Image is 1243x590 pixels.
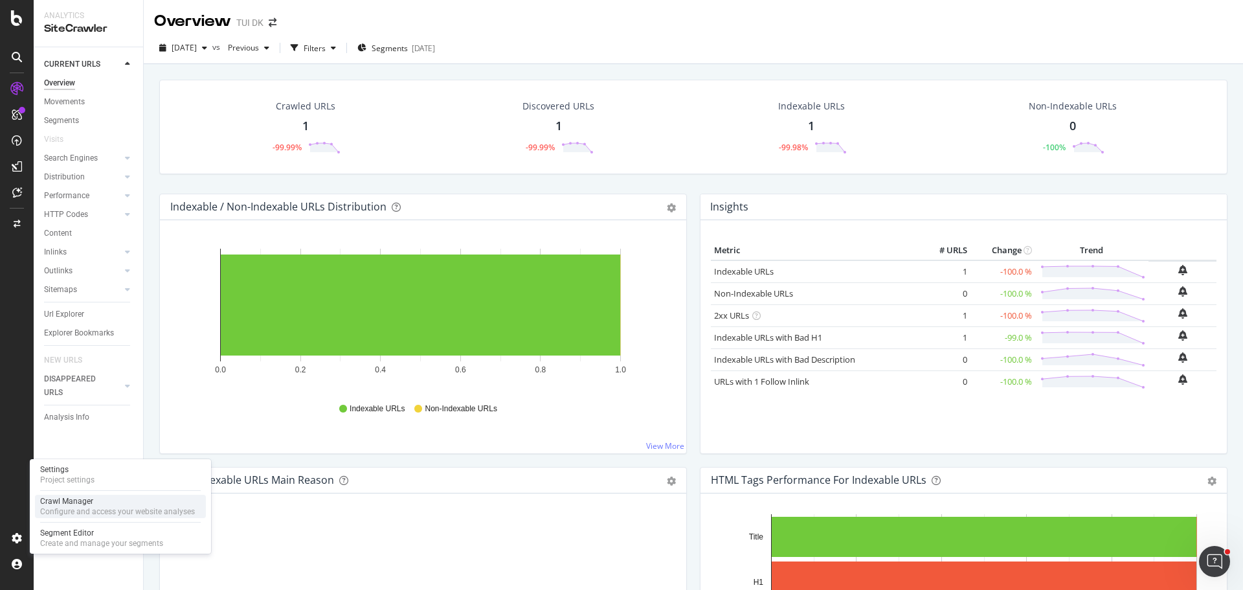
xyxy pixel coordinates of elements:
[44,354,82,367] div: NEW URLS
[44,189,121,203] a: Performance
[44,76,134,90] a: Overview
[170,473,334,486] div: Non-Indexable URLs Main Reason
[40,538,163,549] div: Create and manage your segments
[44,283,77,297] div: Sitemaps
[970,282,1035,304] td: -100.0 %
[35,463,206,486] a: SettingsProject settings
[44,227,134,240] a: Content
[615,365,626,374] text: 1.0
[215,365,226,374] text: 0.0
[714,310,749,321] a: 2xx URLs
[44,283,121,297] a: Sitemaps
[44,411,89,424] div: Analysis Info
[223,38,274,58] button: Previous
[276,100,335,113] div: Crawled URLs
[40,506,195,517] div: Configure and access your website analyses
[1178,352,1187,363] div: bell-plus
[44,372,121,400] a: DISAPPEARED URLS
[970,326,1035,348] td: -99.0 %
[1029,100,1117,113] div: Non-Indexable URLs
[40,464,95,475] div: Settings
[44,114,134,128] a: Segments
[1178,330,1187,341] div: bell-plus
[44,308,134,321] a: Url Explorer
[1043,142,1066,153] div: -100%
[44,10,133,21] div: Analytics
[667,477,676,486] div: gear
[170,241,671,391] svg: A chart.
[375,365,386,374] text: 0.4
[970,304,1035,326] td: -100.0 %
[646,440,684,451] a: View More
[236,16,263,29] div: TUI DK
[352,38,440,58] button: Segments[DATE]
[919,348,970,370] td: 0
[44,152,98,165] div: Search Engines
[779,142,808,153] div: -99.98%
[667,203,676,212] div: gear
[425,403,497,414] span: Non-Indexable URLs
[1207,477,1216,486] div: gear
[350,403,405,414] span: Indexable URLs
[412,43,435,54] div: [DATE]
[535,365,546,374] text: 0.8
[919,370,970,392] td: 0
[526,142,555,153] div: -99.99%
[286,38,341,58] button: Filters
[35,495,206,518] a: Crawl ManagerConfigure and access your website analyses
[44,170,85,184] div: Distribution
[40,496,195,506] div: Crawl Manager
[919,304,970,326] td: 1
[714,288,793,299] a: Non-Indexable URLs
[44,76,75,90] div: Overview
[970,348,1035,370] td: -100.0 %
[44,133,63,146] div: Visits
[44,245,121,259] a: Inlinks
[304,43,326,54] div: Filters
[522,100,594,113] div: Discovered URLs
[44,170,121,184] a: Distribution
[749,532,764,541] text: Title
[1178,286,1187,297] div: bell-plus
[44,245,67,259] div: Inlinks
[555,118,562,135] div: 1
[170,200,386,213] div: Indexable / Non-Indexable URLs Distribution
[44,411,134,424] a: Analysis Info
[44,152,121,165] a: Search Engines
[44,227,72,240] div: Content
[754,578,764,587] text: H1
[44,189,89,203] div: Performance
[1035,241,1148,260] th: Trend
[44,58,121,71] a: CURRENT URLS
[44,114,79,128] div: Segments
[44,58,100,71] div: CURRENT URLS
[714,332,822,343] a: Indexable URLs with Bad H1
[1178,265,1187,275] div: bell-plus
[970,370,1035,392] td: -100.0 %
[273,142,302,153] div: -99.99%
[44,208,121,221] a: HTTP Codes
[269,18,276,27] div: arrow-right-arrow-left
[172,42,197,53] span: 2025 Oct. 15th
[372,43,408,54] span: Segments
[778,100,845,113] div: Indexable URLs
[44,264,73,278] div: Outlinks
[710,198,748,216] h4: Insights
[44,95,134,109] a: Movements
[35,527,206,550] a: Segment EditorCreate and manage your segments
[44,264,121,278] a: Outlinks
[44,326,114,340] div: Explorer Bookmarks
[711,473,926,486] div: HTML Tags Performance for Indexable URLs
[44,208,88,221] div: HTTP Codes
[455,365,466,374] text: 0.6
[808,118,814,135] div: 1
[40,475,95,485] div: Project settings
[44,133,76,146] a: Visits
[970,260,1035,283] td: -100.0 %
[40,528,163,538] div: Segment Editor
[919,260,970,283] td: 1
[1069,118,1076,135] div: 0
[154,38,212,58] button: [DATE]
[212,41,223,52] span: vs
